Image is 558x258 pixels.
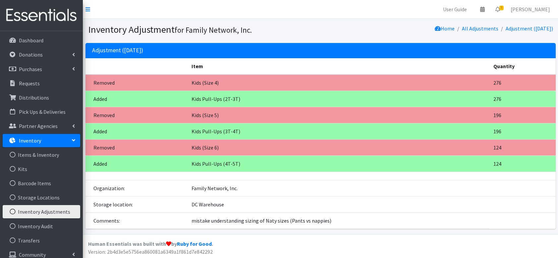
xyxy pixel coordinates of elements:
[3,162,80,176] a: Kits
[85,196,188,212] td: Storage location:
[188,58,490,74] th: Item
[85,139,188,155] td: Removed
[188,107,490,123] td: Kids (Size 5)
[3,220,80,233] a: Inventory Audit
[88,248,213,255] span: Version: 2b4d3e5e5756ea860081a6349a1f861d7e842292
[505,3,555,16] a: [PERSON_NAME]
[3,148,80,161] a: Items & Inventory
[489,139,555,155] td: 124
[435,25,455,32] a: Home
[19,66,42,72] p: Purchases
[19,137,41,144] p: Inventory
[188,74,490,91] td: Kids (Size 4)
[3,205,80,218] a: Inventory Adjustments
[85,123,188,139] td: Added
[3,119,80,133] a: Partner Agencies
[490,3,505,16] a: 3
[3,48,80,61] a: Donations
[3,134,80,147] a: Inventory
[3,4,80,26] img: HumanEssentials
[489,58,555,74] th: Quantity
[3,34,80,47] a: Dashboard
[85,212,188,229] td: Comments:
[489,123,555,139] td: 196
[489,107,555,123] td: 196
[499,6,504,10] span: 3
[19,108,66,115] p: Pick Ups & Deliveries
[438,3,472,16] a: User Guide
[19,37,43,44] p: Dashboard
[85,155,188,172] td: Added
[188,180,490,196] td: Family Network, Inc.
[489,155,555,172] td: 124
[506,25,553,32] a: Adjustment ([DATE])
[19,94,49,101] p: Distributions
[19,251,46,258] p: Community
[188,196,490,212] td: DC Warehouse
[3,234,80,247] a: Transfers
[3,91,80,104] a: Distributions
[489,91,555,107] td: 276
[462,25,498,32] a: All Adjustments
[19,123,58,129] p: Partner Agencies
[188,155,490,172] td: Kids Pull-Ups (4T-5T)
[3,105,80,118] a: Pick Ups & Deliveries
[3,77,80,90] a: Requests
[19,51,43,58] p: Donations
[92,47,143,54] h2: Adjustment ([DATE])
[19,80,40,87] p: Requests
[177,240,212,247] a: Ruby for Good
[85,107,188,123] td: Removed
[188,139,490,155] td: Kids (Size 6)
[3,191,80,204] a: Storage Locations
[85,180,188,196] td: Organization:
[3,63,80,76] a: Purchases
[188,91,490,107] td: Kids Pull-Ups (2T-3T)
[175,25,252,35] small: for Family Network, Inc.
[85,74,188,91] td: Removed
[188,212,490,229] td: mistake understanding sizing of Naty sizes (Pants vs nappies)
[188,123,490,139] td: Kids Pull-Ups (3T-4T)
[489,74,555,91] td: 276
[85,91,188,107] td: Added
[3,177,80,190] a: Barcode Items
[88,240,213,247] strong: Human Essentials was built with by .
[88,24,318,35] h1: Inventory Adjustment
